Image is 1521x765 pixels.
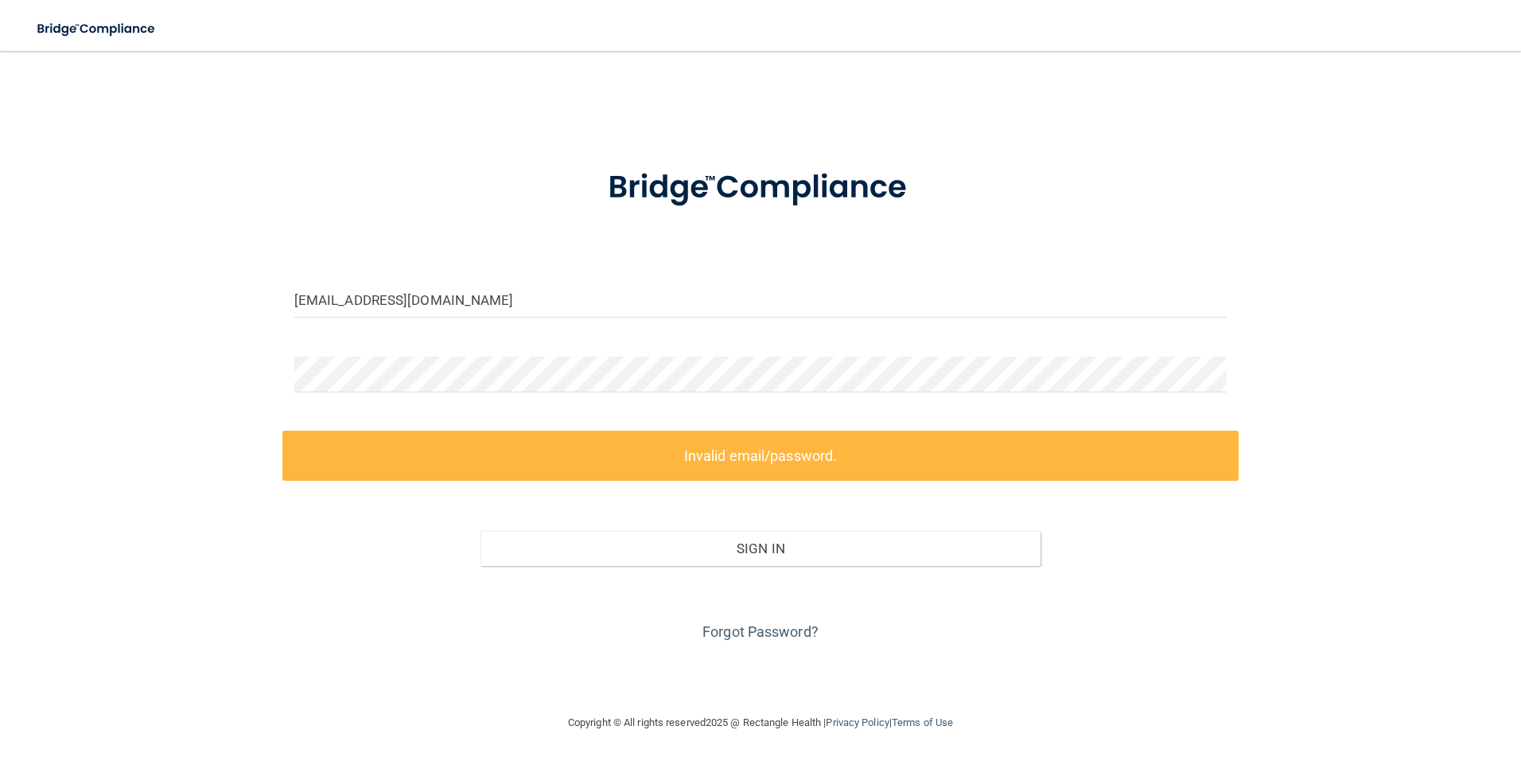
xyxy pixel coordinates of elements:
div: Copyright © All rights reserved 2025 @ Rectangle Health | | [470,697,1051,748]
a: Terms of Use [892,716,953,728]
a: Forgot Password? [702,623,819,640]
label: Invalid email/password. [282,431,1239,481]
img: bridge_compliance_login_screen.278c3ca4.svg [24,13,170,45]
a: Privacy Policy [826,716,889,728]
button: Sign In [480,531,1041,566]
input: Email [294,282,1227,318]
img: bridge_compliance_login_screen.278c3ca4.svg [575,146,946,229]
